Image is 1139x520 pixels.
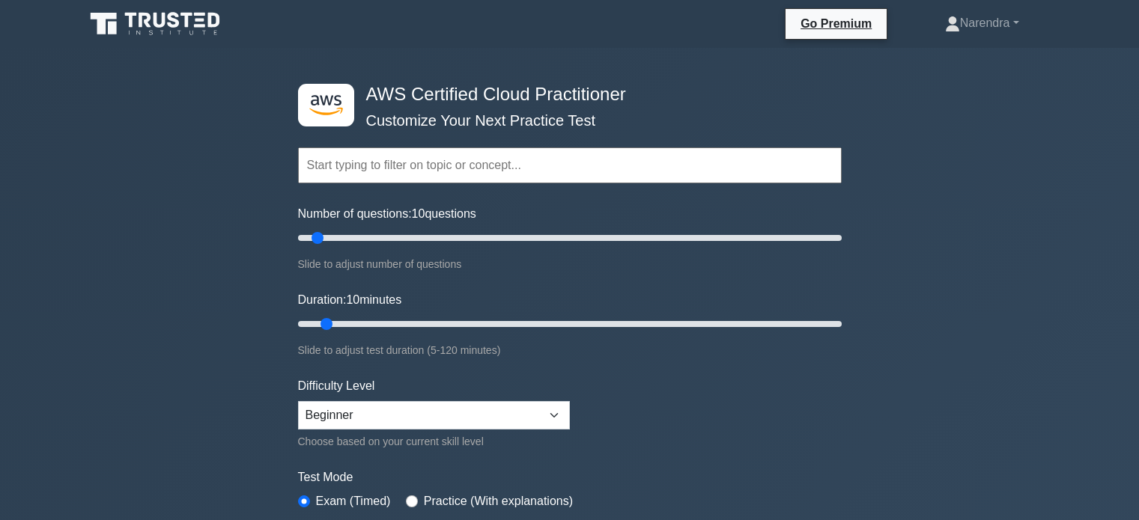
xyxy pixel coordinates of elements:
label: Practice (With explanations) [424,492,573,510]
input: Start typing to filter on topic or concept... [298,147,842,183]
label: Difficulty Level [298,377,375,395]
label: Exam (Timed) [316,492,391,510]
a: Narendra [909,8,1055,38]
label: Number of questions: questions [298,205,476,223]
label: Duration: minutes [298,291,402,309]
h4: AWS Certified Cloud Practitioner [360,84,768,105]
div: Slide to adjust test duration (5-120 minutes) [298,341,842,359]
div: Slide to adjust number of questions [298,255,842,273]
span: 10 [346,293,359,306]
label: Test Mode [298,468,842,486]
div: Choose based on your current skill level [298,432,570,450]
span: 10 [412,207,425,220]
a: Go Premium [792,14,881,33]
